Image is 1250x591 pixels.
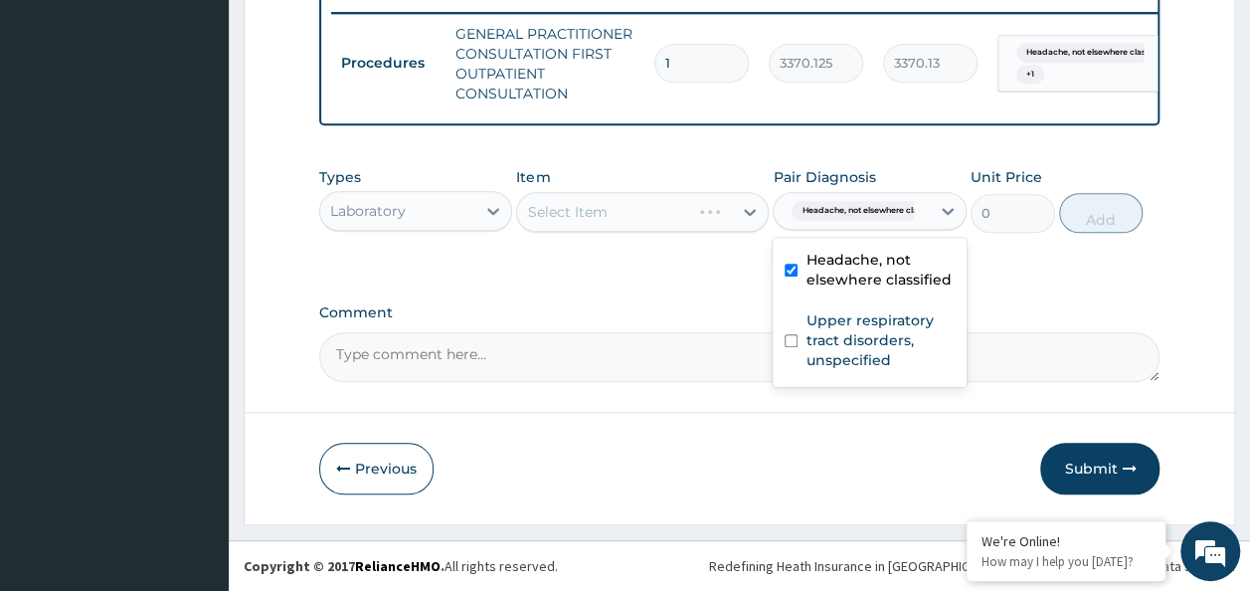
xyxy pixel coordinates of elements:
footer: All rights reserved. [229,540,1250,591]
label: Comment [319,304,1161,321]
button: Add [1059,193,1144,233]
div: Redefining Heath Insurance in [GEOGRAPHIC_DATA] using Telemedicine and Data Science! [709,556,1235,576]
p: How may I help you today? [982,553,1151,570]
td: GENERAL PRACTITIONER CONSULTATION FIRST OUTPATIENT CONSULTATION [446,14,644,113]
label: Item [516,167,550,187]
td: Procedures [331,45,446,82]
label: Headache, not elsewhere classified [805,250,955,290]
strong: Copyright © 2017 . [244,557,445,575]
span: + 1 [1016,65,1044,85]
span: Headache, not elsewhere classi... [792,201,943,221]
span: Headache, not elsewhere classi... [1016,43,1167,63]
div: Minimize live chat window [326,10,374,58]
a: RelianceHMO [355,557,441,575]
label: Types [319,169,361,186]
span: We're online! [115,172,274,373]
div: Chat with us now [103,111,334,137]
label: Unit Price [971,167,1042,187]
div: We're Online! [982,532,1151,550]
textarea: Type your message and hit 'Enter' [10,386,379,456]
label: Pair Diagnosis [773,167,875,187]
button: Submit [1040,443,1160,494]
div: Laboratory [330,201,406,221]
button: Previous [319,443,434,494]
label: Upper respiratory tract disorders, unspecified [805,310,955,370]
img: d_794563401_company_1708531726252_794563401 [37,99,81,149]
